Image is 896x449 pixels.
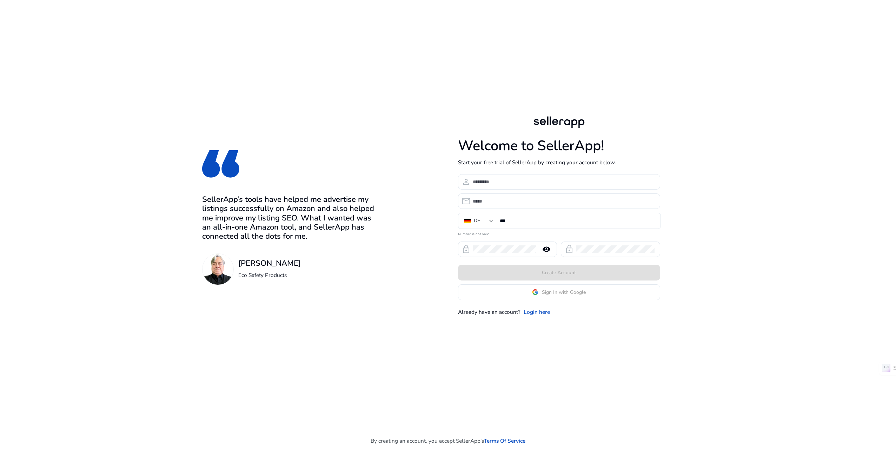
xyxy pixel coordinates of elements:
[238,271,301,279] p: Eco Safety Products
[462,197,471,206] span: email
[458,158,660,166] p: Start your free trial of SellerApp by creating your account below.
[538,245,555,253] mat-icon: remove_red_eye
[565,245,574,254] span: lock
[202,195,382,241] h3: SellerApp’s tools have helped me advertise my listings successfully on Amazon and also helped me ...
[458,138,660,154] h1: Welcome to SellerApp!
[474,217,480,225] div: DE
[462,177,471,186] span: person
[458,308,520,316] p: Already have an account?
[462,245,471,254] span: lock
[238,259,301,268] h3: [PERSON_NAME]
[484,437,525,445] a: Terms Of Service
[524,308,550,316] a: Login here
[458,230,660,237] mat-error: Number is not valid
